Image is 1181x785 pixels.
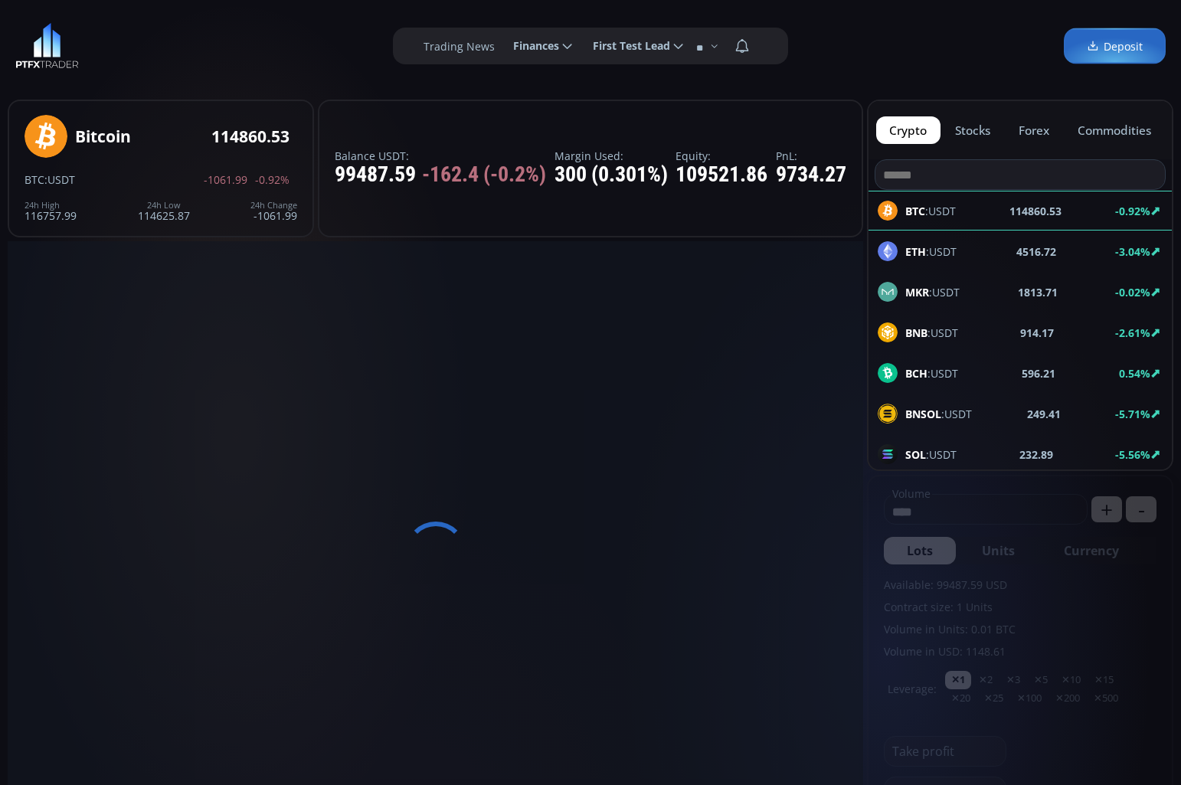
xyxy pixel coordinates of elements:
b: -0.02% [1115,285,1150,299]
b: -5.71% [1115,407,1150,421]
span: First Test Lead [582,31,670,61]
img: LOGO [15,23,79,69]
b: -5.56% [1115,447,1150,462]
b: BNSOL [905,407,941,421]
button: crypto [876,116,941,144]
b: BNB [905,325,927,340]
span: BTC [25,172,44,187]
b: 4516.72 [1016,244,1056,260]
a: Deposit [1064,28,1166,64]
div: -1061.99 [250,201,297,221]
b: 0.54% [1119,366,1150,381]
span: :USDT [905,365,958,381]
span: :USDT [905,284,960,300]
b: BCH [905,366,927,381]
div: 24h High [25,201,77,210]
label: PnL: [776,150,846,162]
button: commodities [1064,116,1164,144]
span: :USDT [905,446,957,463]
b: SOL [905,447,926,462]
b: 596.21 [1022,365,1055,381]
div: 114860.53 [211,128,290,146]
label: Margin Used: [555,150,668,162]
div: 116757.99 [25,201,77,221]
b: 1813.71 [1018,284,1058,300]
span: -0.92% [255,174,290,185]
button: forex [1006,116,1063,144]
div: 300 (0.301%) [555,163,668,187]
span: Deposit [1087,38,1143,54]
div: 114625.87 [138,201,190,221]
label: Balance USDT: [335,150,546,162]
span: -1061.99 [204,174,247,185]
b: 232.89 [1019,446,1053,463]
span: :USDT [44,172,75,187]
div: 9734.27 [776,163,846,187]
b: 914.17 [1020,325,1054,341]
div: 24h Low [138,201,190,210]
span: :USDT [905,244,957,260]
b: 249.41 [1027,406,1061,422]
span: :USDT [905,406,972,422]
b: ETH [905,244,926,259]
div: Bitcoin [75,128,131,146]
label: Trading News [424,38,495,54]
label: Equity: [676,150,767,162]
span: :USDT [905,325,958,341]
div: 24h Change [250,201,297,210]
b: -2.61% [1115,325,1150,340]
div: 109521.86 [676,163,767,187]
b: MKR [905,285,929,299]
span: -162.4 (-0.2%) [422,163,546,187]
span: Finances [502,31,559,61]
div: 99487.59 [335,163,546,187]
button: stocks [942,116,1004,144]
b: -3.04% [1115,244,1150,259]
